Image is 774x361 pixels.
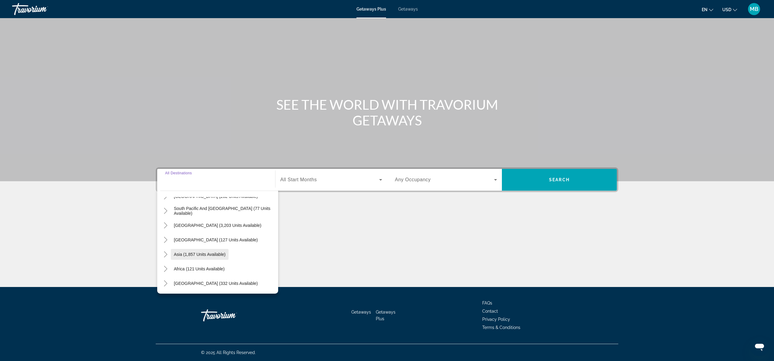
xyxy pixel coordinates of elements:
[702,7,707,12] span: en
[750,6,758,12] span: MB
[171,263,228,274] button: Africa (121 units available)
[171,220,264,231] button: [GEOGRAPHIC_DATA] (3,203 units available)
[157,169,617,191] div: Search widget
[160,206,171,216] button: Toggle South Pacific and Oceania (77 units available)
[160,249,171,260] button: Toggle Asia (1,857 units available)
[174,266,225,271] span: Africa (121 units available)
[395,177,431,182] span: Any Occupancy
[722,5,737,14] button: Change currency
[171,234,261,245] button: [GEOGRAPHIC_DATA] (127 units available)
[171,278,261,289] button: [GEOGRAPHIC_DATA] (332 units available)
[201,350,256,355] span: © 2025 All Rights Reserved.
[482,301,492,305] a: FAQs
[171,191,261,202] button: [GEOGRAPHIC_DATA] (202 units available)
[722,7,731,12] span: USD
[160,278,171,289] button: Toggle Middle East (332 units available)
[280,177,317,182] span: All Start Months
[482,309,498,314] a: Contact
[160,235,171,245] button: Toggle Central America (127 units available)
[171,205,278,216] button: South Pacific and [GEOGRAPHIC_DATA] (77 units available)
[356,7,386,11] a: Getaways Plus
[174,223,261,228] span: [GEOGRAPHIC_DATA] (3,203 units available)
[702,5,713,14] button: Change language
[482,325,520,330] a: Terms & Conditions
[351,310,371,314] a: Getaways
[174,206,275,216] span: South Pacific and [GEOGRAPHIC_DATA] (77 units available)
[398,7,418,11] a: Getaways
[171,249,229,260] button: Asia (1,857 units available)
[174,281,258,286] span: [GEOGRAPHIC_DATA] (332 units available)
[750,337,769,356] iframe: Button to launch messaging window
[502,169,617,191] button: Search
[201,306,262,324] a: Travorium
[274,97,500,128] h1: SEE THE WORLD WITH TRAVORIUM GETAWAYS
[160,191,171,202] button: Toggle Australia (202 units available)
[549,177,570,182] span: Search
[376,310,395,321] a: Getaways Plus
[160,264,171,274] button: Toggle Africa (121 units available)
[165,171,192,175] span: All Destinations
[174,252,226,257] span: Asia (1,857 units available)
[746,3,762,15] button: User Menu
[12,1,73,17] a: Travorium
[174,237,258,242] span: [GEOGRAPHIC_DATA] (127 units available)
[482,317,510,322] a: Privacy Policy
[160,220,171,231] button: Toggle South America (3,203 units available)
